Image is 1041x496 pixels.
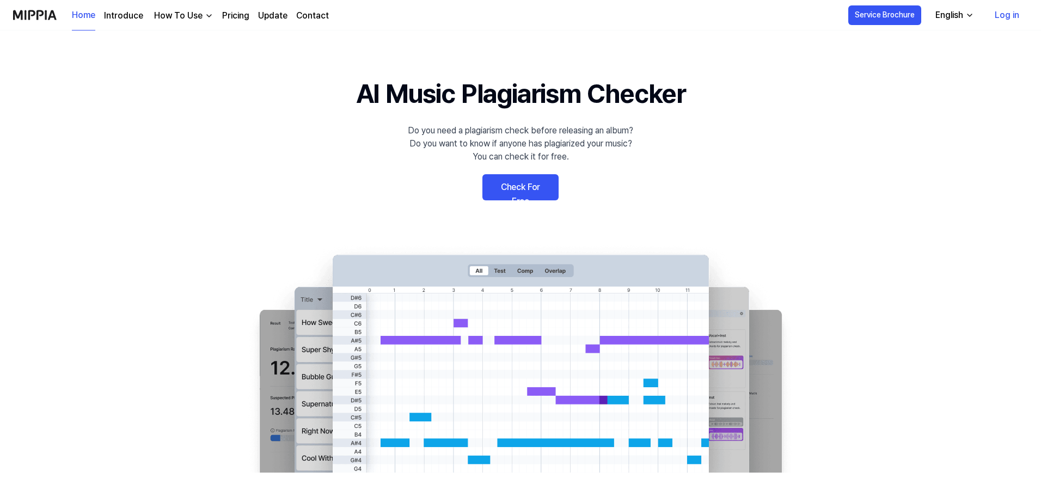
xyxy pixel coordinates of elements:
div: English [933,9,965,22]
h1: AI Music Plagiarism Checker [356,74,685,113]
button: How To Use [152,9,213,22]
a: Check For Free [482,174,559,200]
div: Do you need a plagiarism check before releasing an album? Do you want to know if anyone has plagi... [408,124,633,163]
a: Home [72,1,95,30]
a: Pricing [222,9,249,22]
div: How To Use [152,9,205,22]
button: English [927,4,981,26]
img: down [205,11,213,20]
a: Introduce [104,9,143,22]
a: Contact [296,9,329,22]
button: Service Brochure [848,5,921,25]
img: main Image [237,244,804,473]
a: Update [258,9,287,22]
